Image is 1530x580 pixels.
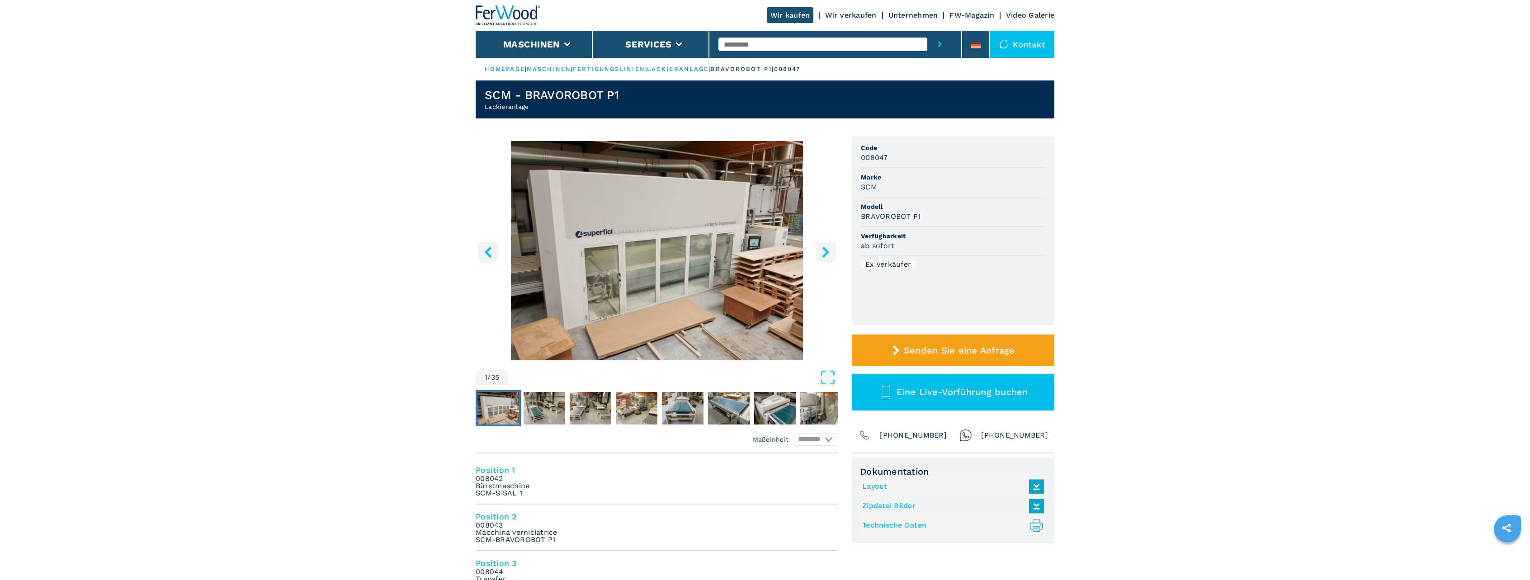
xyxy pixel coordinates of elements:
[798,390,844,426] button: Go to Slide 8
[476,390,521,426] button: Go to Slide 1
[858,429,871,442] img: Phone
[1006,11,1054,19] a: Video Galerie
[476,390,838,426] nav: Thumbnail Navigation
[491,374,500,381] span: 35
[860,466,1046,477] span: Dokumentation
[862,518,1039,533] a: Technische Daten
[861,173,1045,182] span: Marke
[647,66,708,72] a: lackieranlage
[485,374,487,381] span: 1
[476,511,838,522] h4: Position 2
[708,392,750,424] img: 37f056260532b1a714ac64362d7ac88f
[476,505,838,551] li: Position 2
[861,211,921,222] h3: BRAVOROBOT P1
[568,390,613,426] button: Go to Slide 3
[897,387,1028,397] span: Eine Live-Vorführung buchen
[478,242,498,262] button: left-button
[816,242,836,262] button: right-button
[614,390,659,426] button: Go to Slide 4
[754,392,796,424] img: b8b35d3c947cac0eb2c506cf782c8a05
[927,31,952,58] button: submit-button
[510,369,836,386] button: Open Fullscreen
[524,392,565,424] img: e12e758873e6b0b723909312f32d53de
[981,429,1048,442] span: [PHONE_NUMBER]
[625,39,671,50] button: Services
[990,31,1054,58] div: Kontakt
[616,392,657,424] img: 39a892d416be9e09ac27b2bb1950aba2
[904,345,1015,356] span: Senden Sie eine Anfrage
[476,141,838,360] div: Go to Slide 1
[522,390,567,426] button: Go to Slide 2
[503,39,560,50] button: Maschinen
[710,65,774,73] p: bravorobot p1 |
[1495,517,1518,539] a: sharethis
[476,458,838,505] li: Position 1
[861,231,1045,240] span: Verfügbarkeit
[949,11,994,19] a: FW-Magazin
[485,102,619,111] h2: Lackieranlage
[774,65,801,73] p: 008047
[708,66,710,72] span: |
[525,66,527,72] span: |
[861,202,1045,211] span: Modell
[477,392,519,424] img: 368425cfc4595ee219d7da18d90bee7b
[476,522,557,543] em: 008043 Macchina verniciatrice SCM-BRAVOROBOT P1
[1492,539,1523,573] iframe: Chat
[645,66,647,72] span: |
[861,152,888,163] h3: 008047
[959,429,972,442] img: Whatsapp
[880,429,947,442] span: [PHONE_NUMBER]
[476,141,838,360] img: Lackieranlage SCM BRAVOROBOT P1
[570,392,611,424] img: d093f7ba90bf530a7d7de00ecc9da473
[825,11,876,19] a: Wir verkaufen
[752,390,798,426] button: Go to Slide 7
[660,390,705,426] button: Go to Slide 5
[861,240,894,251] h3: ab sofort
[476,465,838,475] h4: Position 1
[476,558,838,568] h4: Position 3
[862,499,1039,514] a: Zipdatei Bilder
[888,11,938,19] a: Unternehmen
[571,66,573,72] span: |
[861,182,877,192] h3: SCM
[800,392,842,424] img: 664c89163ff45ca72c6799b8d8ba7a17
[485,66,525,72] a: HOMEPAGE
[862,479,1039,494] a: Layout
[767,7,814,23] a: Wir kaufen
[753,435,789,444] em: Maßeinheit
[662,392,704,424] img: a171af8fc17e70564ee1a659b4d36119
[852,374,1054,410] button: Eine Live-Vorführung buchen
[861,261,916,268] div: Ex verkäufer
[852,335,1054,366] button: Senden Sie eine Anfrage
[485,88,619,102] h1: SCM - BRAVOROBOT P1
[861,143,1045,152] span: Code
[476,475,529,497] em: 008042 Bürstmaschine SCM-SISAL 1
[999,40,1008,49] img: Kontakt
[706,390,751,426] button: Go to Slide 6
[527,66,571,72] a: maschinen
[476,5,541,25] img: Ferwood
[573,66,645,72] a: fertigungslinien
[487,374,491,381] span: /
